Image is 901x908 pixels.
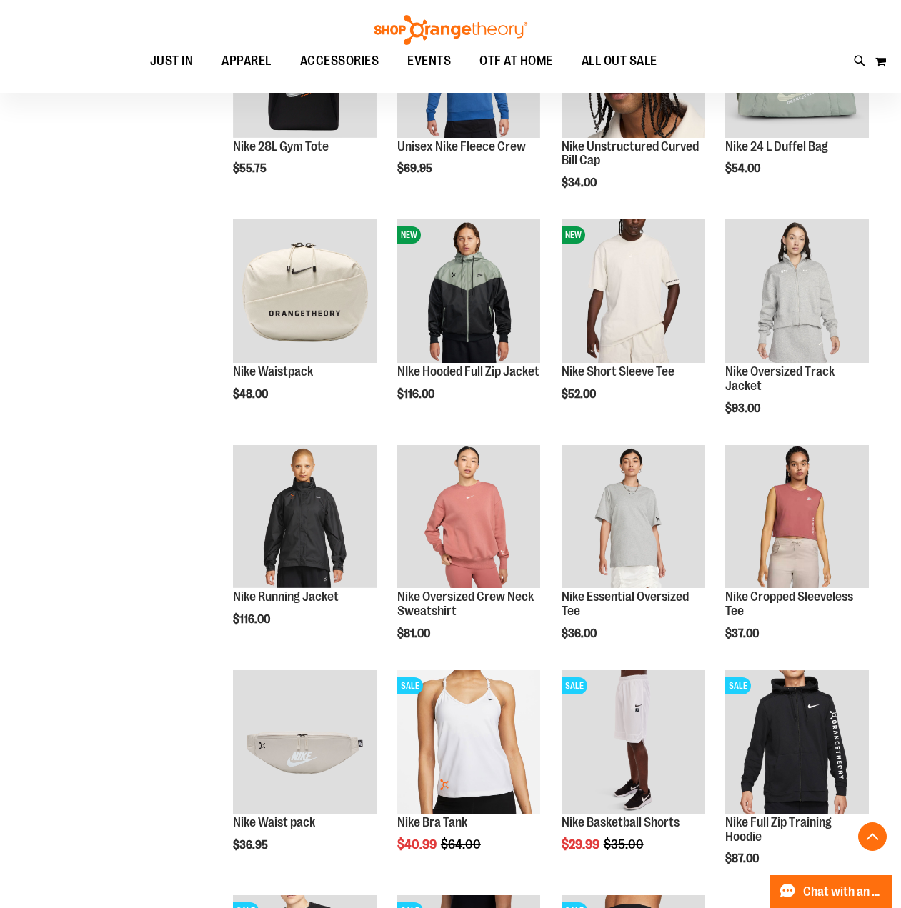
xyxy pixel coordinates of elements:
div: product [390,438,548,677]
div: product [226,663,384,887]
a: Nike 24 L Duffel Bag [725,139,828,154]
a: Nike Oversized Track Jacket [725,364,835,393]
a: Main view of 2024 Convention Nike Waistpack [233,670,377,816]
span: OTF AT HOME [479,45,553,77]
a: NIke Hooded Full Zip Jacket [397,364,539,379]
a: Unisex Nike Fleece Crew [397,139,526,154]
img: Nike Running Jacket [233,445,377,589]
span: $116.00 [397,388,437,401]
a: Nike Cropped Sleeveless Tee [725,445,869,591]
div: product [390,663,548,887]
a: Nike Essential Oversized Tee [562,589,689,618]
span: SALE [725,677,751,694]
span: $52.00 [562,388,598,401]
div: product [718,663,876,902]
img: Product image for Nike Full Zip Training Hoodie [725,670,869,814]
img: Main view of 2024 Convention Nike Waistpack [233,670,377,814]
a: NIke Hooded Full Zip JacketNEW [397,219,541,365]
a: Nike Essential Oversized Tee [562,445,705,591]
img: Shop Orangetheory [372,15,529,45]
a: Nike 28L Gym Tote [233,139,329,154]
a: Nike Full Zip Training Hoodie [725,815,832,844]
span: $40.99 [397,837,439,852]
div: product [554,212,712,436]
a: Product image for Nike Full Zip Training HoodieSALE [725,670,869,816]
a: Nike Oversized Crew Neck Sweatshirt [397,589,534,618]
a: Nike Oversized Track Jacket [725,219,869,365]
span: ALL OUT SALE [582,45,657,77]
span: EVENTS [407,45,451,77]
div: product [718,438,876,677]
a: Front facing view of plus Nike Bra TankSALE [397,670,541,816]
span: $64.00 [441,837,483,852]
img: NIke Hooded Full Zip Jacket [397,219,541,363]
span: $81.00 [397,627,432,640]
div: product [554,438,712,677]
a: Nike Short Sleeve TeeNEW [562,219,705,365]
span: $54.00 [725,162,762,175]
span: $48.00 [233,388,270,401]
span: $34.00 [562,176,599,189]
span: NEW [397,226,421,244]
img: Nike Essential Oversized Tee [562,445,705,589]
a: Nike Oversized Crew Neck Sweatshirt [397,445,541,591]
button: Back To Top [858,822,887,851]
span: $29.99 [562,837,602,852]
div: product [718,212,876,451]
span: $35.00 [604,837,646,852]
a: Nike Bra Tank [397,815,467,829]
span: $36.95 [233,839,270,852]
a: Nike Waistpack [233,219,377,365]
div: product [226,212,384,436]
a: Nike Waistpack [233,364,313,379]
img: Nike Short Sleeve Tee [562,219,705,363]
a: Nike Running Jacket [233,445,377,591]
img: Nike Oversized Track Jacket [725,219,869,363]
span: SALE [397,677,423,694]
div: product [554,663,712,887]
span: NEW [562,226,585,244]
a: Nike Short Sleeve Tee [562,364,674,379]
span: $93.00 [725,402,762,415]
img: Nike Waistpack [233,219,377,363]
a: Nike Cropped Sleeveless Tee [725,589,853,618]
span: ACCESSORIES [300,45,379,77]
a: Nike Basketball Shorts [562,815,680,829]
span: $116.00 [233,613,272,626]
a: Nike Waist pack [233,815,315,829]
a: Nike Unstructured Curved Bill Cap [562,139,699,168]
span: $55.75 [233,162,269,175]
div: product [226,438,384,662]
span: $69.95 [397,162,434,175]
button: Chat with an Expert [770,875,893,908]
span: JUST IN [150,45,194,77]
img: Nike Cropped Sleeveless Tee [725,445,869,589]
span: Chat with an Expert [803,885,884,899]
span: $87.00 [725,852,761,865]
div: product [390,212,548,436]
span: $37.00 [725,627,761,640]
a: Nike Running Jacket [233,589,339,604]
img: Product image for Nike Basketball Shorts [562,670,705,814]
span: APPAREL [221,45,272,77]
span: SALE [562,677,587,694]
a: Product image for Nike Basketball ShortsSALE [562,670,705,816]
img: Nike Oversized Crew Neck Sweatshirt [397,445,541,589]
span: $36.00 [562,627,599,640]
img: Front facing view of plus Nike Bra Tank [397,670,541,814]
